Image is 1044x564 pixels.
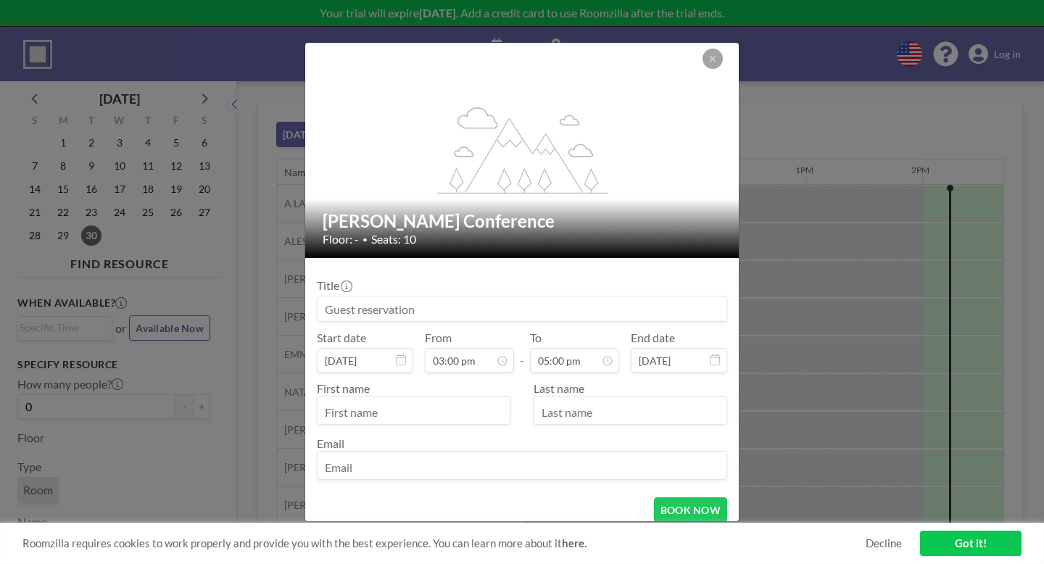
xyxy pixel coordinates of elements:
label: To [530,331,542,345]
a: Decline [866,536,902,550]
g: flex-grow: 1.2; [437,106,608,193]
label: Last name [534,381,584,395]
h2: [PERSON_NAME] Conference [323,210,723,232]
input: Email [318,455,726,479]
label: Title [317,278,351,293]
span: • [362,234,368,245]
button: BOOK NOW [654,497,727,523]
span: - [520,336,524,368]
label: First name [317,381,370,395]
label: End date [631,331,675,345]
label: Start date [317,331,366,345]
span: Floor: - [323,232,359,246]
span: Roomzilla requires cookies to work properly and provide you with the best experience. You can lea... [22,536,866,550]
input: Guest reservation [318,296,726,321]
label: From [425,331,452,345]
label: Email [317,436,344,450]
span: Seats: 10 [371,232,416,246]
a: Got it! [920,531,1022,556]
input: First name [318,399,510,424]
input: Last name [534,399,726,424]
a: here. [562,536,587,550]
